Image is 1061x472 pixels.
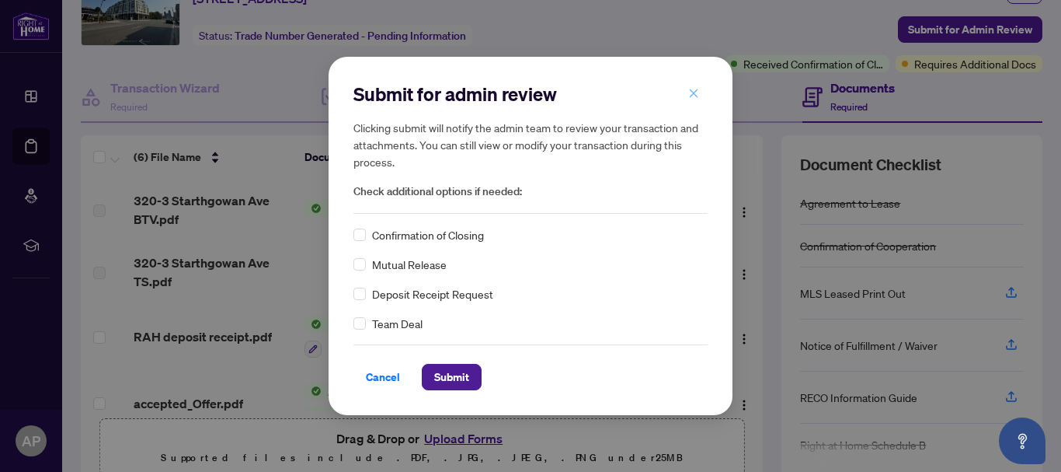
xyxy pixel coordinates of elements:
span: Submit [434,365,469,390]
h5: Clicking submit will notify the admin team to review your transaction and attachments. You can st... [353,119,708,170]
span: Confirmation of Closing [372,226,484,243]
button: Submit [422,364,482,390]
h2: Submit for admin review [353,82,708,107]
span: Deposit Receipt Request [372,285,493,302]
button: Open asap [999,418,1045,464]
button: Cancel [353,364,412,390]
span: close [688,88,699,99]
span: Mutual Release [372,256,447,273]
span: Team Deal [372,315,423,332]
span: Check additional options if needed: [353,183,708,201]
span: Cancel [366,365,400,390]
